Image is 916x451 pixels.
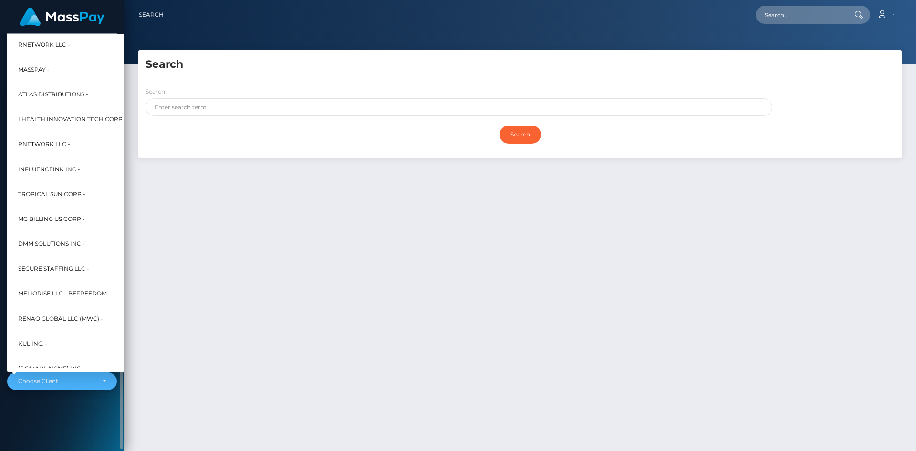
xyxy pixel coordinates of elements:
[18,163,80,176] span: InfluenceInk Inc -
[18,287,107,300] span: Meliorise LLC - BEfreedom
[18,39,70,51] span: RNetwork LLC -
[18,188,85,200] span: Tropical Sun Corp -
[500,126,541,144] input: Search
[18,313,103,325] span: Renao Global LLC (MWC) -
[139,5,164,25] a: Search
[756,6,845,24] input: Search...
[18,238,85,250] span: DMM Solutions Inc -
[18,262,89,275] span: Secure Staffing LLC -
[18,88,88,101] span: Atlas Distributions -
[146,87,165,96] label: Search
[18,378,95,385] div: Choose Client
[18,213,85,225] span: MG Billing US Corp -
[18,63,50,76] span: MassPay -
[18,113,126,126] span: I HEALTH INNOVATION TECH CORP -
[20,8,104,26] img: MassPay Logo
[18,337,48,350] span: Kul Inc. -
[146,98,772,116] input: Enter search term
[18,138,70,150] span: rNetwork LLC -
[18,362,85,375] span: [DOMAIN_NAME] INC -
[7,372,117,390] button: Choose Client
[146,57,895,72] h5: Search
